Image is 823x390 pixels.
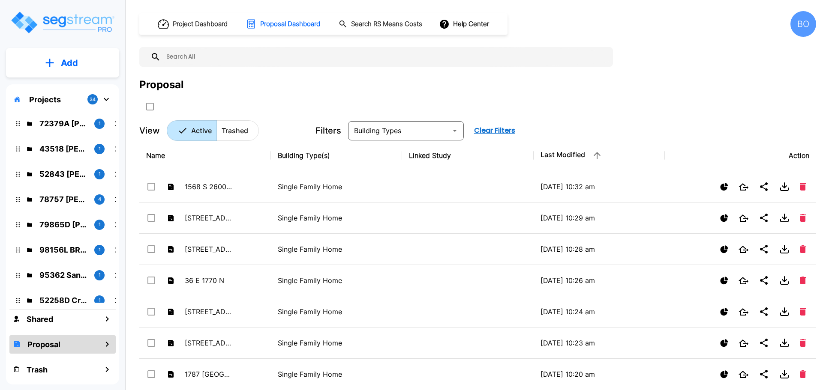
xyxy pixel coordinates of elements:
p: 36 E 1770 N [185,275,232,286]
p: Filters [315,124,341,137]
button: Open New Tab [735,367,752,381]
p: 1568 S 2600 W [185,182,232,192]
p: 43518 Maddox [39,143,87,155]
p: Single Family Home [278,307,396,317]
p: Trashed [222,125,248,136]
button: Delete [796,211,809,225]
p: 79865D David Mitchell [39,219,87,230]
button: Open New Tab [735,274,752,288]
div: BO [790,11,816,37]
button: Share [755,209,772,226]
p: Single Family Home [278,369,396,379]
button: Open New Tab [735,305,752,319]
img: Logo [10,10,115,35]
p: 1 [99,120,101,127]
input: Search All [161,47,609,67]
p: 1787 [GEOGRAPHIC_DATA] [185,369,232,379]
button: Delete [796,304,809,319]
p: 52843 Alex and Collyn Kirry [39,168,87,180]
p: Single Family Home [278,182,396,192]
button: Share [755,272,772,289]
button: Show Proposal Tiers [717,179,732,194]
p: [DATE] 10:20 am [541,369,658,379]
button: Share [755,334,772,351]
p: 78757 Whitmore [39,194,87,205]
button: Open New Tab [735,180,752,194]
button: Help Center [437,16,493,32]
h1: Search RS Means Costs [351,19,422,29]
button: Delete [796,242,809,256]
p: 95362 Sanofsky Holdings [39,269,87,281]
h1: Shared [27,313,53,325]
p: 72379A Hall, Joel & Andrea [39,118,87,129]
p: 1 [99,246,101,253]
button: Show Proposal Tiers [717,242,732,257]
p: View [139,124,160,137]
button: Download [776,334,793,351]
p: 1 [99,271,101,279]
p: 1 [99,170,101,178]
p: [STREET_ADDRESS] [185,338,232,348]
p: [DATE] 10:32 am [541,182,658,192]
p: Single Family Home [278,338,396,348]
button: Project Dashboard [154,15,232,33]
button: Open [449,125,461,137]
button: Delete [796,367,809,381]
button: Delete [796,273,809,288]
button: Clear Filters [471,122,519,139]
p: [DATE] 10:29 am [541,213,658,223]
button: Delete [796,336,809,350]
h1: Proposal [27,339,60,350]
p: Projects [29,94,61,105]
div: Name [146,150,264,161]
button: Trashed [216,120,259,141]
p: 1 [99,297,101,304]
button: Share [755,303,772,320]
th: Linked Study [402,140,534,171]
input: Building Types [351,125,447,137]
p: [STREET_ADDRESS] [185,213,232,223]
p: [DATE] 10:24 am [541,307,658,317]
button: Show Proposal Tiers [717,304,732,319]
h1: Trash [27,364,48,375]
div: Platform [167,120,259,141]
button: Share [755,366,772,383]
p: Single Family Home [278,244,396,254]
button: Download [776,241,793,258]
button: Show Proposal Tiers [717,336,732,351]
p: 1 [99,145,101,152]
button: Download [776,272,793,289]
p: Active [191,125,212,136]
button: Download [776,366,793,383]
p: Single Family Home [278,213,396,223]
p: 98156L BRAV Properties [39,244,87,256]
p: [STREET_ADDRESS] [185,244,232,254]
p: [STREET_ADDRESS] [185,307,232,317]
button: Show Proposal Tiers [717,273,732,288]
button: Open New Tab [735,211,752,225]
button: Share [755,241,772,258]
p: Single Family Home [278,275,396,286]
button: Show Proposal Tiers [717,367,732,382]
p: [DATE] 10:28 am [541,244,658,254]
button: Open New Tab [735,336,752,350]
h1: Proposal Dashboard [260,19,320,29]
th: Last Modified [534,140,665,171]
th: Action [665,140,816,171]
button: SelectAll [141,98,159,115]
div: Proposal [139,77,184,92]
th: Building Type(s) [271,140,402,171]
p: 34 [90,96,96,103]
p: [DATE] 10:26 am [541,275,658,286]
button: Open New Tab [735,242,752,256]
p: Add [61,57,78,69]
p: 1 [99,221,101,228]
button: Download [776,209,793,226]
h1: Project Dashboard [173,19,228,29]
button: Show Proposal Tiers [717,211,732,226]
button: Proposal Dashboard [243,15,325,33]
button: Download [776,178,793,195]
button: Delete [796,179,809,194]
p: [DATE] 10:23 am [541,338,658,348]
button: Search RS Means Costs [335,16,427,33]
